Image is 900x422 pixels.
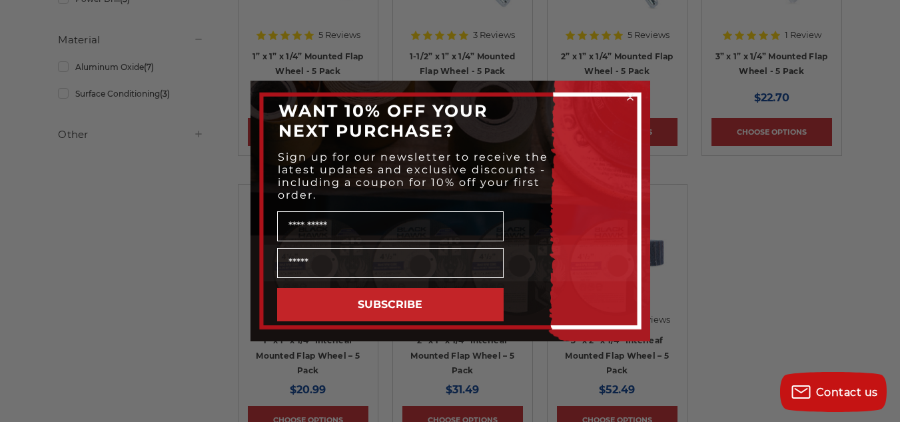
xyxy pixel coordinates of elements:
button: SUBSCRIBE [277,288,504,321]
span: WANT 10% OFF YOUR NEXT PURCHASE? [278,101,488,141]
input: Email [277,248,504,278]
span: Contact us [816,386,878,399]
span: Sign up for our newsletter to receive the latest updates and exclusive discounts - including a co... [278,151,548,201]
button: Close dialog [624,91,637,104]
button: Contact us [780,372,887,412]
